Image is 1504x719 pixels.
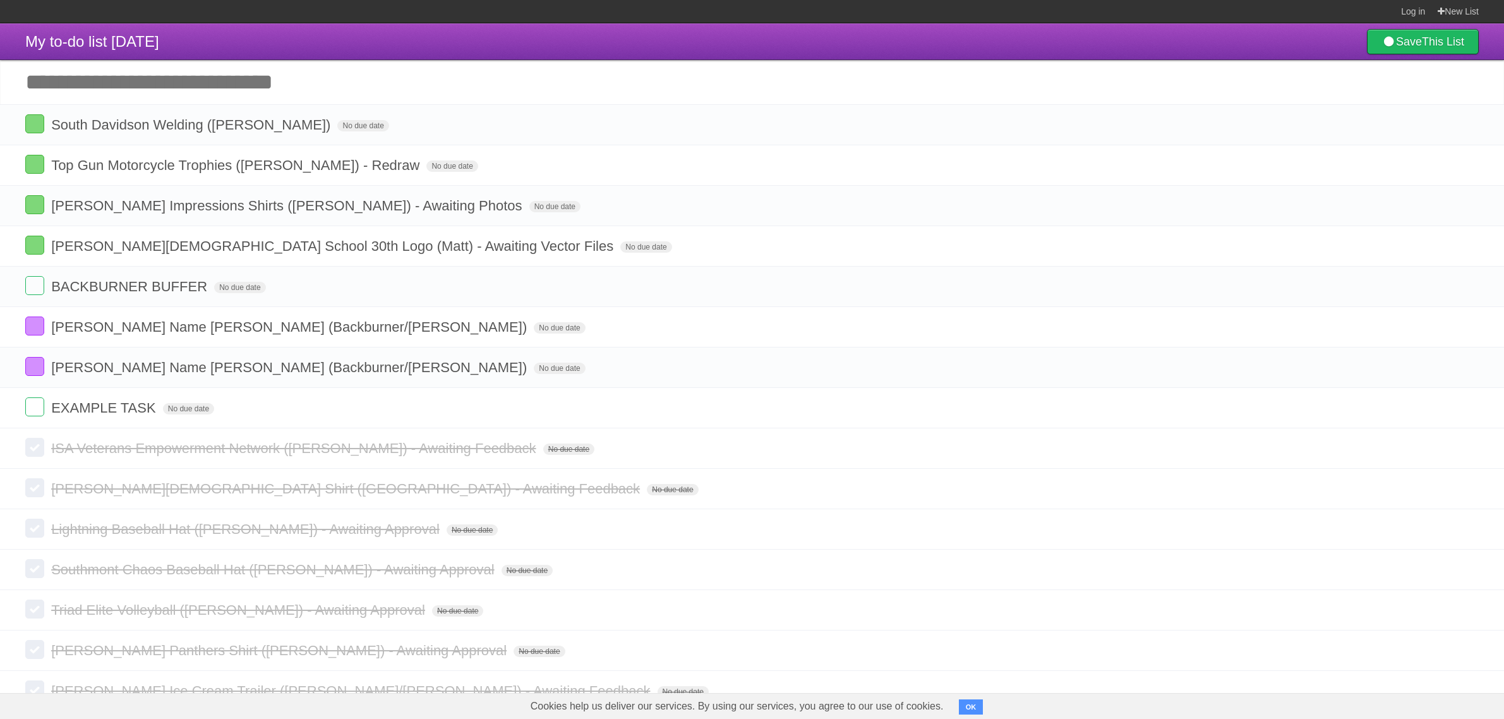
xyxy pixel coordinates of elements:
label: Done [25,236,44,255]
span: [PERSON_NAME] Name [PERSON_NAME] (Backburner/[PERSON_NAME]) [51,319,530,335]
span: No due date [529,201,581,212]
span: No due date [534,322,585,334]
span: EXAMPLE TASK [51,400,159,416]
span: Cookies help us deliver our services. By using our services, you agree to our use of cookies. [518,694,956,719]
span: [PERSON_NAME] Impressions Shirts ([PERSON_NAME]) - Awaiting Photos [51,198,525,214]
span: Southmont Chaos Baseball Hat ([PERSON_NAME]) - Awaiting Approval [51,562,497,577]
label: Done [25,438,44,457]
span: No due date [658,686,709,698]
span: Triad Elite Volleyball ([PERSON_NAME]) - Awaiting Approval [51,602,428,618]
span: [PERSON_NAME] Name [PERSON_NAME] (Backburner/[PERSON_NAME]) [51,359,530,375]
a: SaveThis List [1367,29,1479,54]
label: Done [25,640,44,659]
span: [PERSON_NAME] Panthers Shirt ([PERSON_NAME]) - Awaiting Approval [51,643,510,658]
span: No due date [163,403,214,414]
b: This List [1422,35,1464,48]
label: Done [25,357,44,376]
span: My to-do list [DATE] [25,33,159,50]
span: No due date [514,646,565,657]
span: Top Gun Motorcycle Trophies ([PERSON_NAME]) - Redraw [51,157,423,173]
label: Done [25,600,44,619]
label: Done [25,559,44,578]
span: Lightning Baseball Hat ([PERSON_NAME]) - Awaiting Approval [51,521,443,537]
label: Done [25,478,44,497]
label: Done [25,114,44,133]
label: Done [25,519,44,538]
span: [PERSON_NAME][DEMOGRAPHIC_DATA] School 30th Logo (Matt) - Awaiting Vector Files [51,238,617,254]
span: No due date [620,241,671,253]
span: No due date [337,120,388,131]
span: BACKBURNER BUFFER [51,279,210,294]
span: No due date [502,565,553,576]
span: [PERSON_NAME][DEMOGRAPHIC_DATA] Shirt ([GEOGRAPHIC_DATA]) - Awaiting Feedback [51,481,643,497]
span: No due date [426,160,478,172]
span: No due date [432,605,483,617]
label: Done [25,155,44,174]
span: No due date [214,282,265,293]
span: ISA Veterans Empowerment Network ([PERSON_NAME]) - Awaiting Feedback [51,440,539,456]
span: No due date [543,444,594,455]
span: No due date [647,484,698,495]
button: OK [959,699,984,715]
span: No due date [534,363,585,374]
label: Done [25,317,44,335]
label: Done [25,276,44,295]
label: Done [25,195,44,214]
label: Done [25,680,44,699]
label: Done [25,397,44,416]
span: [PERSON_NAME] Ice Cream Trailer ([PERSON_NAME]/[PERSON_NAME]) - Awaiting Feedback [51,683,653,699]
span: No due date [447,524,498,536]
span: South Davidson Welding ([PERSON_NAME]) [51,117,334,133]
